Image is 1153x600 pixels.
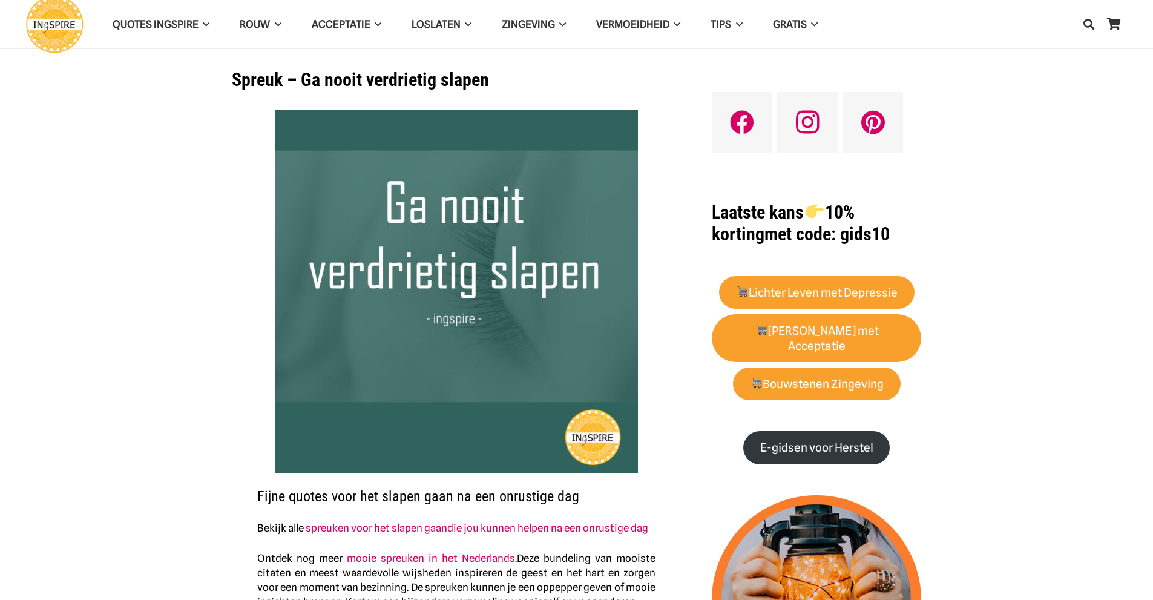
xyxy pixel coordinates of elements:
[270,9,281,39] span: ROUW Menu
[257,473,655,506] h2: Fijne quotes voor het slapen gaan na een onrustige dag
[751,377,762,389] img: 🛒
[807,9,818,39] span: GRATIS Menu
[461,9,471,39] span: Loslaten Menu
[755,324,879,353] strong: [PERSON_NAME] met Acceptatie
[731,9,742,39] span: TIPS Menu
[596,18,669,30] span: VERMOEIDHEID
[733,368,901,401] a: 🛒Bouwstenen Zingeving
[306,522,447,534] strong: spreuken voor het slapen gaan
[412,18,461,30] span: Loslaten
[712,202,921,245] h1: met code: gids10
[695,9,757,40] a: TIPSTIPS Menu
[669,9,680,39] span: VERMOEIDHEID Menu
[719,276,915,309] a: 🛒Lichter Leven met Depressie
[306,522,648,534] a: spreuken voor het slapen gaandie jou kunnen helpen na een onrustige dag
[777,92,838,153] a: Instagram
[312,18,370,30] span: Acceptatie
[502,18,555,30] span: Zingeving
[97,9,225,40] a: QUOTES INGSPIREQUOTES INGSPIRE Menu
[232,69,682,91] h1: Spreuk – Ga nooit verdrietig slapen
[257,522,304,534] span: Bekijk alle
[743,431,890,464] a: E-gidsen voor Herstel
[750,377,884,391] strong: Bouwstenen Zingeving
[240,18,270,30] span: ROUW
[581,9,695,40] a: VERMOEIDHEIDVERMOEIDHEID Menu
[487,9,581,40] a: ZingevingZingeving Menu
[257,552,343,564] span: Ontdek nog meer
[199,9,209,39] span: QUOTES INGSPIRE Menu
[712,314,921,363] a: 🛒[PERSON_NAME] met Acceptatie
[113,18,199,30] span: QUOTES INGSPIRE
[396,9,487,40] a: LoslatenLoslaten Menu
[370,9,381,39] span: Acceptatie Menu
[347,552,515,564] a: mooie spreuken in het Nederlands
[736,286,898,300] strong: Lichter Leven met Depressie
[1077,9,1101,39] a: Zoeken
[711,18,731,30] span: TIPS
[555,9,566,39] span: Zingeving Menu
[758,9,833,40] a: GRATISGRATIS Menu
[755,324,767,335] img: 🛒
[760,441,873,455] strong: E-gidsen voor Herstel
[225,9,296,40] a: ROUWROUW Menu
[712,202,854,245] strong: Laatste kans 10% korting
[806,202,824,220] img: 👉
[737,286,748,297] img: 🛒
[712,92,772,153] a: Facebook
[297,9,396,40] a: AcceptatieAcceptatie Menu
[843,92,903,153] a: Pinterest
[773,18,807,30] span: GRATIS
